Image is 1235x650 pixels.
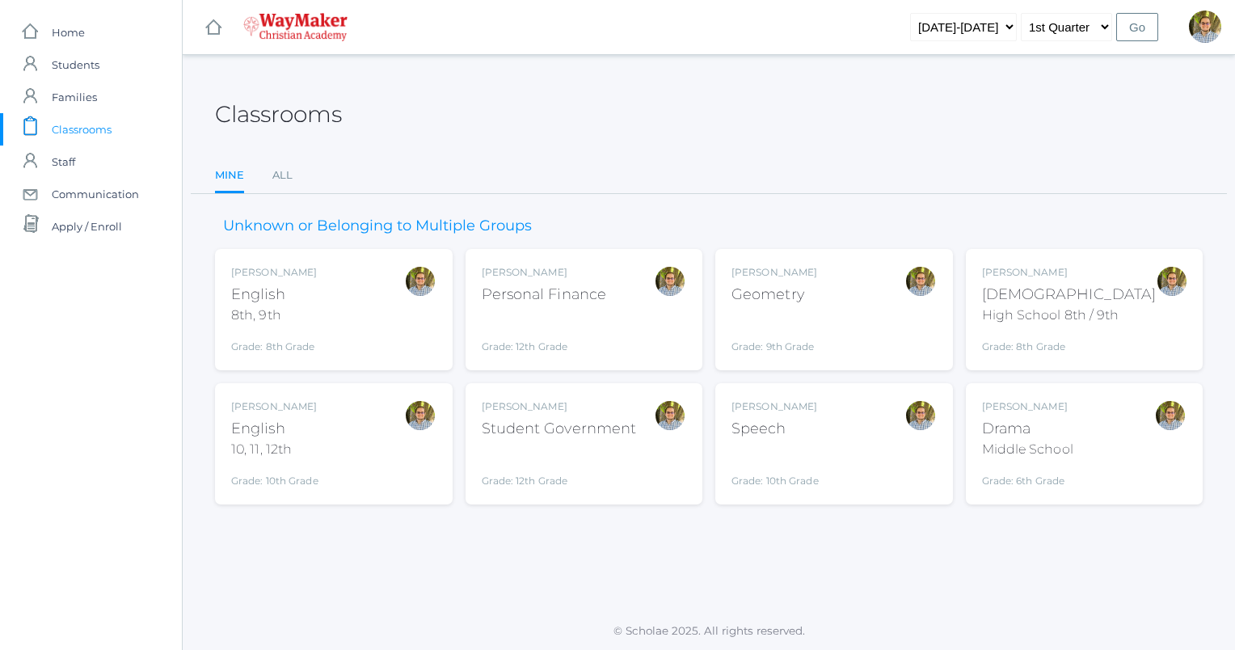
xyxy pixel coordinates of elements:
[482,418,637,440] div: Student Government
[731,418,819,440] div: Speech
[482,446,637,488] div: Grade: 12th Grade
[1154,399,1187,432] div: Kylen Braileanu
[404,265,436,298] div: Kylen Braileanu
[982,265,1157,280] div: [PERSON_NAME]
[731,399,819,414] div: [PERSON_NAME]
[982,284,1157,306] div: [DEMOGRAPHIC_DATA]
[404,399,436,432] div: Kylen Braileanu
[904,265,937,298] div: Kylen Braileanu
[1116,13,1158,41] input: Go
[482,284,607,306] div: Personal Finance
[982,399,1073,414] div: [PERSON_NAME]
[52,178,139,210] span: Communication
[52,146,75,178] span: Staff
[982,440,1073,459] div: Middle School
[731,312,817,354] div: Grade: 9th Grade
[272,159,293,192] a: All
[183,623,1235,639] p: © Scholae 2025. All rights reserved.
[654,399,686,432] div: Kylen Braileanu
[731,284,817,306] div: Geometry
[654,265,686,298] div: Kylen Braileanu
[243,13,348,41] img: waymaker-logo-stack-white-1602f2b1af18da31a5905e9982d058868370996dac5278e84edea6dabf9a3315.png
[982,331,1157,354] div: Grade: 8th Grade
[52,81,97,113] span: Families
[231,466,318,488] div: Grade: 10th Grade
[904,399,937,432] div: Kylen Braileanu
[1189,11,1221,43] div: Kylen Braileanu
[52,210,122,243] span: Apply / Enroll
[231,418,318,440] div: English
[482,399,637,414] div: [PERSON_NAME]
[731,265,817,280] div: [PERSON_NAME]
[731,446,819,488] div: Grade: 10th Grade
[482,265,607,280] div: [PERSON_NAME]
[1156,265,1188,298] div: Kylen Braileanu
[231,331,317,354] div: Grade: 8th Grade
[231,284,317,306] div: English
[482,312,607,354] div: Grade: 12th Grade
[982,418,1073,440] div: Drama
[231,306,317,325] div: 8th, 9th
[215,218,540,234] h3: Unknown or Belonging to Multiple Groups
[231,440,318,459] div: 10, 11, 12th
[215,102,342,127] h2: Classrooms
[231,265,317,280] div: [PERSON_NAME]
[231,399,318,414] div: [PERSON_NAME]
[52,49,99,81] span: Students
[52,16,85,49] span: Home
[982,466,1073,488] div: Grade: 6th Grade
[52,113,112,146] span: Classrooms
[982,306,1157,325] div: High School 8th / 9th
[215,159,244,194] a: Mine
